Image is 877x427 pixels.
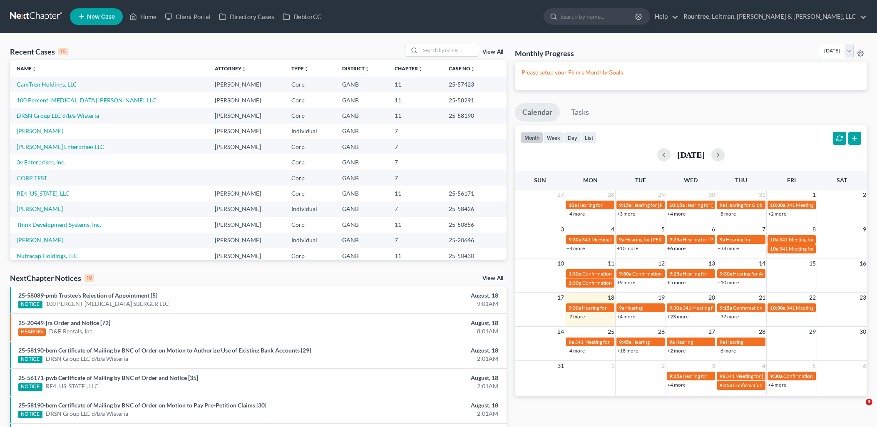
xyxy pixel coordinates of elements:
[285,186,335,201] td: Corp
[718,313,739,320] a: +37 more
[667,211,686,217] a: +4 more
[18,328,46,336] div: HEARING
[208,248,285,263] td: [PERSON_NAME]
[711,361,716,371] span: 3
[667,382,686,388] a: +4 more
[335,186,388,201] td: GANB
[812,224,817,234] span: 8
[482,276,503,281] a: View All
[862,361,867,371] span: 6
[770,236,778,243] span: 10a
[285,201,335,217] td: Individual
[388,124,442,139] td: 7
[560,9,636,24] input: Search by name...
[566,245,585,251] a: +8 more
[735,176,747,184] span: Thu
[17,65,37,72] a: Nameunfold_more
[208,139,285,154] td: [PERSON_NAME]
[335,139,388,154] td: GANB
[787,176,796,184] span: Fri
[208,233,285,248] td: [PERSON_NAME]
[388,92,442,108] td: 11
[619,305,624,311] span: 9a
[779,236,854,243] span: 341 Meeting for [PERSON_NAME]
[720,271,732,277] span: 9:30a
[669,305,682,311] span: 9:30a
[335,92,388,108] td: GANB
[859,258,867,268] span: 16
[344,382,498,390] div: 2:01AM
[758,190,766,200] span: 31
[335,233,388,248] td: GANB
[17,127,63,134] a: [PERSON_NAME]
[521,132,543,143] button: month
[208,201,285,217] td: [PERSON_NAME]
[344,300,498,308] div: 9:01AM
[87,14,115,20] span: New Case
[564,132,581,143] button: day
[808,327,817,337] span: 29
[583,176,598,184] span: Mon
[418,67,423,72] i: unfold_more
[442,201,507,217] td: 25-58426
[632,202,697,208] span: Hearing for [PERSON_NAME]
[344,410,498,418] div: 2:01AM
[18,383,42,391] div: NOTICE
[610,224,615,234] span: 4
[58,48,68,55] div: 15
[566,211,585,217] a: +4 more
[560,224,565,234] span: 3
[161,9,215,24] a: Client Portal
[442,248,507,263] td: 25-50430
[708,190,716,200] span: 30
[344,291,498,300] div: August, 18
[442,92,507,108] td: 25-58291
[812,190,817,200] span: 1
[667,245,686,251] a: +6 more
[18,411,42,418] div: NOTICE
[582,236,617,243] span: 341 Meeting for
[17,174,47,181] a: CORP TEST
[617,245,638,251] a: +10 more
[388,170,442,186] td: 7
[866,399,872,405] span: 3
[285,154,335,170] td: Corp
[669,339,675,345] span: 9a
[18,356,42,363] div: NOTICE
[566,313,585,320] a: +7 more
[726,373,801,379] span: 341 Meeting for [PERSON_NAME]
[661,361,666,371] span: 2
[304,67,309,72] i: unfold_more
[617,279,635,285] a: +9 more
[344,401,498,410] div: August, 18
[285,124,335,139] td: Individual
[46,410,128,418] a: DRSN Group LLC d/b/a Wisteria
[812,361,817,371] span: 5
[470,67,475,72] i: unfold_more
[342,65,370,72] a: Districtunfold_more
[125,9,161,24] a: Home
[770,202,785,208] span: 10:30a
[733,305,828,311] span: Confirmation Hearing for [PERSON_NAME]
[388,154,442,170] td: 7
[726,339,743,345] span: Hearing
[388,139,442,154] td: 7
[17,112,99,119] a: DRSN Group LLC d/b/a Wisteria
[557,293,565,303] span: 17
[17,236,63,243] a: [PERSON_NAME]
[569,280,581,286] span: 1:30p
[569,339,574,345] span: 9a
[761,224,766,234] span: 7
[758,258,766,268] span: 14
[344,319,498,327] div: August, 18
[758,327,766,337] span: 28
[708,327,716,337] span: 27
[607,190,615,200] span: 28
[515,103,560,122] a: Calendar
[661,224,666,234] span: 5
[625,305,643,311] span: Hearing
[718,211,736,217] a: +8 more
[208,186,285,201] td: [PERSON_NAME]
[18,347,311,354] a: 25-58190-bem Certificate of Mailing by BNC of Order on Motion to Authorize Use of Existing Bank A...
[619,202,631,208] span: 9:15a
